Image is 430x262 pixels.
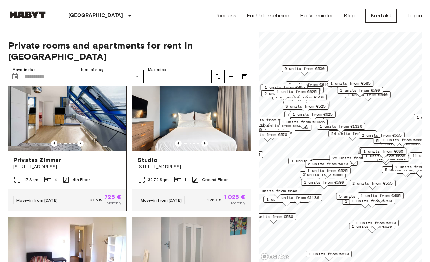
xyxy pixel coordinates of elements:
[274,194,322,205] div: Map marker
[307,168,348,174] span: 1 units from €525
[284,111,330,121] div: Map marker
[286,101,327,107] span: 3 units from €525
[309,251,349,257] span: 1 units from €510
[315,160,355,165] span: 4 units from €605
[13,156,61,164] span: Privates Zimmer
[138,156,158,164] span: Studio
[356,220,396,226] span: 1 units from €510
[352,180,393,186] span: 2 units from €555
[73,177,90,183] span: 4th Floor
[360,148,406,158] div: Map marker
[263,196,309,206] div: Map marker
[308,161,348,167] span: 2 units from €570
[132,72,251,151] img: Marketing picture of unit DE-01-481-006-01
[352,223,392,229] span: 1 units from €610
[8,72,126,151] img: Marketing picture of unit DE-01-010-002-01HF
[358,146,404,156] div: Map marker
[90,197,102,203] span: 905 €
[303,172,343,178] span: 3 units from €555
[201,140,208,147] button: Previous image
[349,198,395,208] div: Map marker
[358,192,404,203] div: Map marker
[247,132,287,138] span: 1 units from €570
[24,177,38,183] span: 17 Sqm
[407,12,422,20] a: Log in
[361,193,401,199] span: 1 units from €495
[225,70,238,83] button: tune
[175,140,182,147] button: Previous image
[317,123,365,133] div: Map marker
[132,72,251,211] a: Marketing picture of unit DE-01-481-006-01Previous imagePrevious imageStudio[STREET_ADDRESS]32.72...
[300,12,333,20] a: Für Vermieter
[252,130,292,136] span: 2 units from €690
[328,80,373,90] div: Map marker
[300,171,346,182] div: Map marker
[141,198,182,203] span: Move-in from [DATE]
[222,127,262,133] span: 1 units from €660
[349,223,395,233] div: Map marker
[279,119,328,129] div: Map marker
[331,131,374,137] span: 24 units from €530
[337,87,383,97] div: Map marker
[224,194,245,200] span: 1.025 €
[320,123,362,129] span: 1 units from €1320
[373,137,419,147] div: Map marker
[281,87,321,93] span: 3 units from €555
[265,84,305,90] span: 1 units from €485
[245,117,288,123] span: 30 units from €570
[359,147,405,158] div: Map marker
[138,164,245,170] span: [STREET_ADDRESS]
[8,72,127,211] a: Previous imagePrevious imagePrivates Zimmer[STREET_ADDRESS]17 Sqm44th FloorMove-in from [DATE]905...
[359,132,405,142] div: Map marker
[107,200,121,206] span: Monthly
[220,152,260,158] span: 1 units from €515
[385,167,427,173] span: 5 units from €1085
[306,251,352,261] div: Map marker
[244,131,290,142] div: Map marker
[148,177,169,183] span: 32.72 Sqm
[365,9,397,23] a: Kontakt
[352,198,392,204] span: 1 units from €790
[207,197,222,203] span: 1.280 €
[16,198,57,203] span: Move-in from [DATE]
[68,12,123,20] p: [GEOGRAPHIC_DATA]
[282,119,325,125] span: 1 units from €1025
[274,88,320,98] div: Map marker
[77,140,84,147] button: Previous image
[283,94,324,100] span: 2 units from €510
[305,161,351,171] div: Map marker
[262,84,308,94] div: Map marker
[282,65,328,76] div: Map marker
[148,67,166,73] label: Max price
[362,132,402,138] span: 2 units from €555
[215,12,236,20] a: Über uns
[291,158,331,164] span: 1 units from €725
[344,12,355,20] a: Blog
[261,90,307,100] div: Map marker
[330,155,378,165] div: Map marker
[383,137,423,143] span: 1 units from €660
[304,179,344,185] span: 1 units from €590
[380,137,426,147] div: Map marker
[231,200,245,206] span: Monthly
[261,253,290,260] a: Mapbox logo
[80,67,103,73] label: Type of stay
[333,155,375,161] span: 22 units from €575
[339,193,379,199] span: 5 units from €590
[283,103,328,113] div: Map marker
[12,67,37,73] label: Move-in date
[261,84,309,94] div: Map marker
[353,220,399,230] div: Map marker
[202,177,228,183] span: Ground Floor
[54,177,57,183] span: 4
[247,12,289,20] a: Für Unternehmen
[253,214,293,220] span: 3 units from €530
[336,193,382,203] div: Map marker
[376,138,416,143] span: 5 units from €660
[362,148,402,154] span: 1 units from €640
[184,177,186,183] span: 1
[287,111,328,117] span: 7 units from €585
[340,87,380,93] span: 1 units from €590
[8,11,47,18] img: Habyt
[104,194,121,200] span: 725 €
